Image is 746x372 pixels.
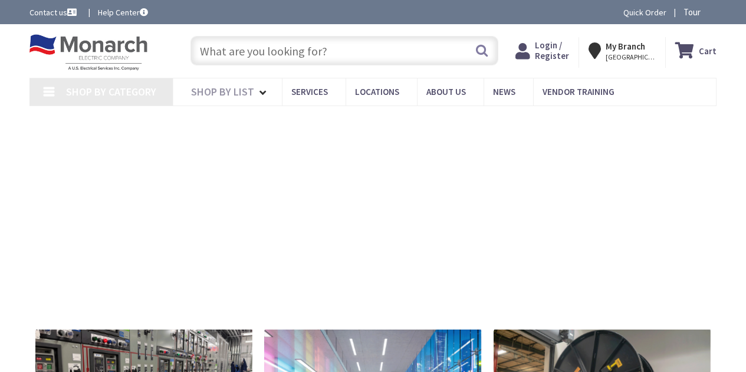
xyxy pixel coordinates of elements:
[606,41,645,52] strong: My Branch
[66,85,156,98] span: Shop By Category
[493,86,515,97] span: News
[623,6,666,18] a: Quick Order
[699,40,717,61] strong: Cart
[543,86,614,97] span: Vendor Training
[515,40,569,61] a: Login / Register
[589,40,656,61] div: My Branch [GEOGRAPHIC_DATA], [GEOGRAPHIC_DATA]
[535,39,569,61] span: Login / Register
[426,86,466,97] span: About Us
[683,6,714,18] span: Tour
[291,86,328,97] span: Services
[190,36,498,65] input: What are you looking for?
[191,85,254,98] span: Shop By List
[29,6,79,18] a: Contact us
[98,6,148,18] a: Help Center
[675,40,717,61] a: Cart
[29,34,147,71] img: Monarch Electric Company
[355,86,399,97] span: Locations
[606,52,656,62] span: [GEOGRAPHIC_DATA], [GEOGRAPHIC_DATA]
